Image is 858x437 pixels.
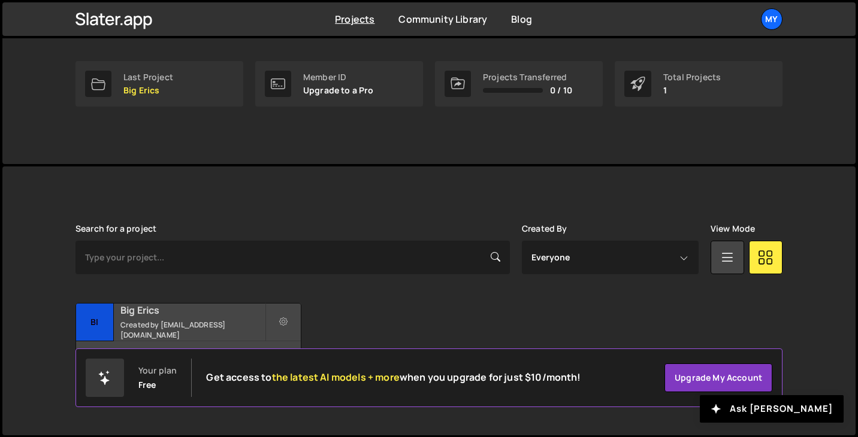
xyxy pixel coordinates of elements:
[75,61,243,107] a: Last Project Big Erics
[138,380,156,390] div: Free
[664,363,772,392] a: Upgrade my account
[398,13,487,26] a: Community Library
[303,86,374,95] p: Upgrade to a Pro
[76,304,114,341] div: Bi
[550,86,572,95] span: 0 / 10
[303,72,374,82] div: Member ID
[700,395,844,423] button: Ask [PERSON_NAME]
[272,371,400,384] span: the latest AI models + more
[511,13,532,26] a: Blog
[335,13,374,26] a: Projects
[663,72,721,82] div: Total Projects
[123,86,173,95] p: Big Erics
[123,72,173,82] div: Last Project
[138,366,177,375] div: Your plan
[75,224,156,233] label: Search for a project
[120,304,265,317] h2: Big Erics
[75,303,301,378] a: Bi Big Erics Created by [EMAIL_ADDRESS][DOMAIN_NAME] 4 pages, last updated by about 5 hours ago
[75,241,510,274] input: Type your project...
[663,86,721,95] p: 1
[120,320,265,340] small: Created by [EMAIL_ADDRESS][DOMAIN_NAME]
[206,372,581,383] h2: Get access to when you upgrade for just $10/month!
[76,341,301,377] div: 4 pages, last updated by about 5 hours ago
[711,224,755,233] label: View Mode
[522,224,567,233] label: Created By
[483,72,572,82] div: Projects Transferred
[761,8,783,30] a: My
